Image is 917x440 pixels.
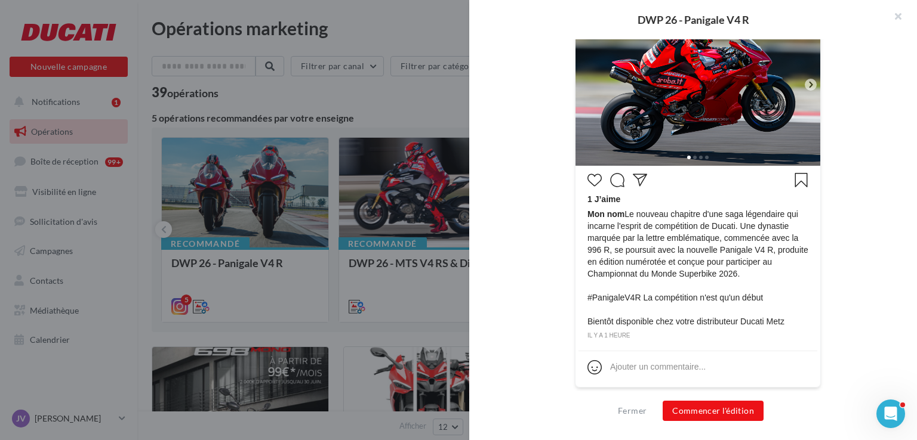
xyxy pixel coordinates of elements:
div: il y a 1 heure [587,330,808,341]
iframe: Intercom live chat [876,399,905,428]
span: Mon nom [587,209,624,219]
svg: Enregistrer [794,173,808,187]
svg: J’aime [587,173,602,187]
button: Fermer [613,404,651,418]
div: DWP 26 - Panigale V4 R [488,14,898,25]
svg: Emoji [587,360,602,374]
div: 1 J’aime [587,193,808,208]
span: Le nouveau chapitre d'une saga légendaire qui incarne l'esprit de compétition de Ducati. Une dyna... [587,208,808,327]
button: Commencer l'édition [663,401,764,421]
svg: Partager la publication [633,173,647,187]
div: La prévisualisation est non-contractuelle [575,388,821,403]
svg: Commenter [610,173,624,187]
div: Ajouter un commentaire... [610,361,706,373]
